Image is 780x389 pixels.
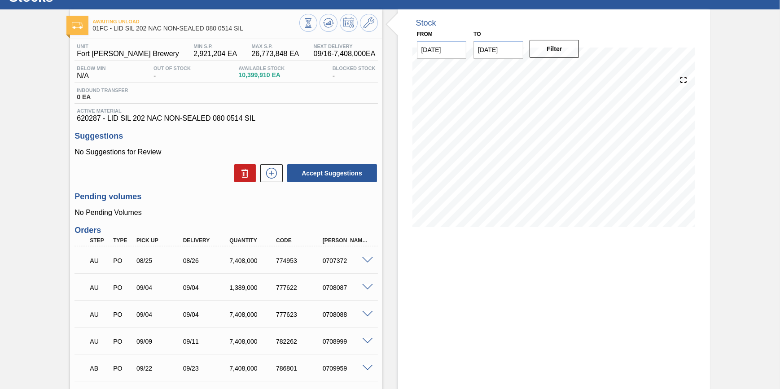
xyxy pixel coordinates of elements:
span: Available Stock [239,66,285,71]
span: 2,921,204 EA [193,50,237,58]
div: Code [274,237,325,244]
div: 09/11/2025 [181,338,232,345]
div: 09/09/2025 [134,338,186,345]
div: Delivery [181,237,232,244]
div: 1,389,000 [227,284,279,291]
div: 09/04/2025 [134,311,186,318]
input: mm/dd/yyyy [473,41,523,59]
div: Purchase order [111,338,135,345]
p: AU [90,311,109,318]
span: Fort [PERSON_NAME] Brewery [77,50,179,58]
span: 09/16 - 7,408,000 EA [314,50,376,58]
div: Awaiting Unload [88,251,111,271]
div: Stock [416,18,436,28]
div: Accept Suggestions [283,163,378,183]
div: Purchase order [111,311,135,318]
div: 09/04/2025 [134,284,186,291]
p: AU [90,338,109,345]
label: From [417,31,433,37]
h3: Suggestions [74,131,377,141]
div: [PERSON_NAME]. ID [320,237,372,244]
div: 0708087 [320,284,372,291]
div: 7,408,000 [227,311,279,318]
div: 08/26/2025 [181,257,232,264]
span: Below Min [77,66,105,71]
span: 620287 - LID SIL 202 NAC NON-SEALED 080 0514 SIL [77,114,375,122]
span: Next Delivery [314,44,376,49]
div: 777623 [274,311,325,318]
span: 01FC - LID SIL 202 NAC NON-SEALED 080 0514 SIL [92,25,299,32]
span: MIN S.P. [193,44,237,49]
div: Pick up [134,237,186,244]
span: Inbound Transfer [77,87,128,93]
div: Delete Suggestions [230,164,256,182]
h3: Orders [74,226,377,235]
div: 09/04/2025 [181,284,232,291]
p: AU [90,257,109,264]
span: 26,773,848 EA [251,50,299,58]
span: MAX S.P. [251,44,299,49]
div: 0709959 [320,365,372,372]
div: 777622 [274,284,325,291]
span: Unit [77,44,179,49]
span: 10,399,910 EA [239,72,285,79]
button: Schedule Inventory [340,14,358,32]
span: Active Material [77,108,375,114]
div: Awaiting Unload [88,305,111,324]
div: 774953 [274,257,325,264]
div: N/A [74,66,108,80]
p: No Pending Volumes [74,209,377,217]
button: Update Chart [320,14,337,32]
img: Ícone [72,22,83,29]
label: to [473,31,481,37]
p: No Suggestions for Review [74,148,377,156]
div: 782262 [274,338,325,345]
p: AB [90,365,109,372]
div: - [330,66,378,80]
span: Out Of Stock [153,66,191,71]
div: 0707372 [320,257,372,264]
div: 7,408,000 [227,257,279,264]
div: 7,408,000 [227,338,279,345]
div: New suggestion [256,164,283,182]
div: Purchase order [111,365,135,372]
div: Awaiting Unload [88,332,111,351]
div: 08/25/2025 [134,257,186,264]
button: Stocks Overview [299,14,317,32]
div: Type [111,237,135,244]
button: Go to Master Data / General [360,14,378,32]
div: Awaiting Billing [88,358,111,378]
div: 7,408,000 [227,365,279,372]
span: 0 EA [77,94,128,101]
span: Awaiting Unload [92,19,299,24]
div: Purchase order [111,257,135,264]
button: Filter [530,40,579,58]
div: Purchase order [111,284,135,291]
div: Step [88,237,111,244]
h3: Pending volumes [74,192,377,201]
div: Awaiting Unload [88,278,111,297]
div: - [151,66,193,80]
div: 09/04/2025 [181,311,232,318]
div: 0708999 [320,338,372,345]
div: 09/22/2025 [134,365,186,372]
button: Accept Suggestions [287,164,377,182]
p: AU [90,284,109,291]
span: Blocked Stock [333,66,376,71]
div: Quantity [227,237,279,244]
input: mm/dd/yyyy [417,41,467,59]
div: 09/23/2025 [181,365,232,372]
div: 0708088 [320,311,372,318]
div: 786801 [274,365,325,372]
